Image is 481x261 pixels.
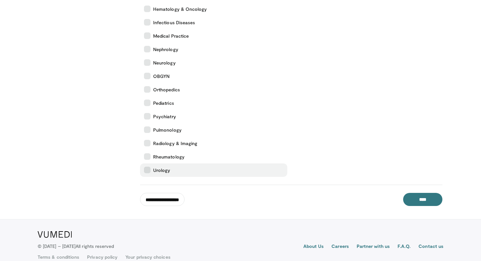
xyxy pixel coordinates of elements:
[153,167,170,174] span: Urology
[76,243,114,249] span: All rights reserved
[153,126,182,133] span: Pulmonology
[153,113,176,120] span: Psychiatry
[38,243,114,250] p: © [DATE] – [DATE]
[331,243,349,251] a: Careers
[153,140,197,147] span: Radiology & Imaging
[153,32,189,39] span: Medical Practice
[38,231,72,238] img: VuMedi Logo
[419,243,443,251] a: Contact us
[153,100,174,106] span: Pediatrics
[357,243,390,251] a: Partner with us
[153,73,169,80] span: OBGYN
[398,243,411,251] a: F.A.Q.
[153,153,185,160] span: Rheumatology
[38,254,79,260] a: Terms & conditions
[153,19,195,26] span: Infectious Diseases
[153,59,176,66] span: Neurology
[303,243,324,251] a: About Us
[153,46,178,53] span: Nephrology
[153,6,207,12] span: Hematology & Oncology
[125,254,170,260] a: Your privacy choices
[153,86,180,93] span: Orthopedics
[87,254,117,260] a: Privacy policy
